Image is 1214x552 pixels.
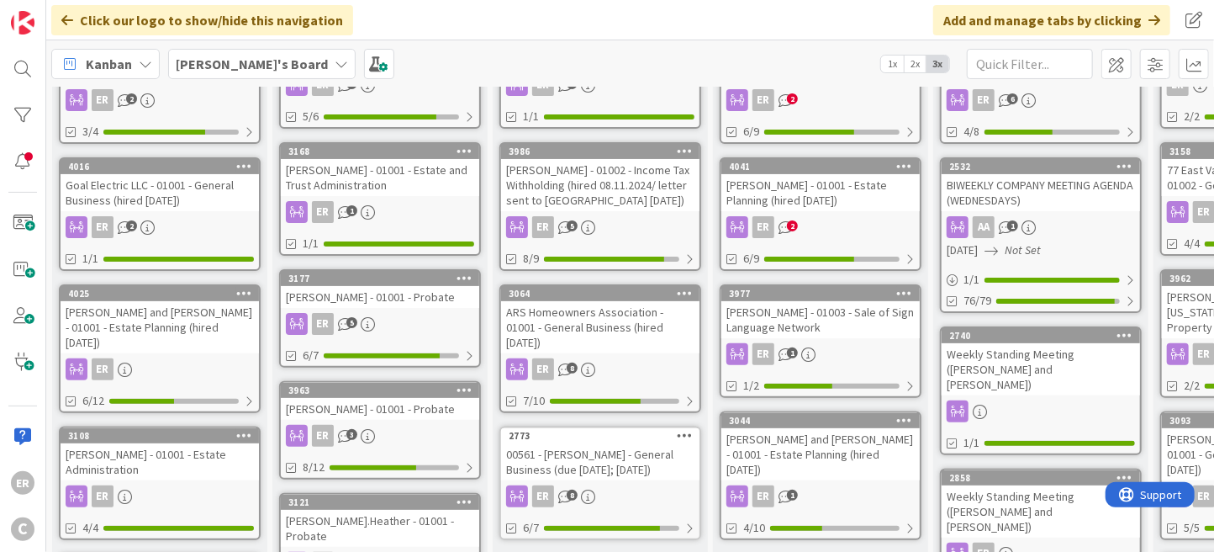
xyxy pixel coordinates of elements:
div: 3177 [288,273,479,284]
span: 1/1 [963,434,979,452]
div: 4016 [68,161,259,172]
div: 3977 [729,288,920,300]
div: [PERSON_NAME] - 01001 - Estate Administration [61,443,259,480]
span: 6/12 [82,392,104,410]
b: [PERSON_NAME]'s Board [176,56,328,72]
div: Weekly Standing Meeting ([PERSON_NAME] and [PERSON_NAME]) [942,486,1140,538]
div: 2740 [942,328,1140,343]
a: 277300561 - [PERSON_NAME] - General Business (due [DATE]; [DATE])ER6/7 [499,427,701,540]
span: 2x [904,56,926,72]
div: 4025[PERSON_NAME] and [PERSON_NAME] - 01001 - Estate Planning (hired [DATE]) [61,286,259,353]
div: [PERSON_NAME] - 01001 - Probate [281,398,479,420]
a: 3977[PERSON_NAME] - 01003 - Sale of Sign Language NetworkER1/2 [720,284,921,398]
a: 3963[PERSON_NAME] - 01001 - ProbateER8/12 [279,381,481,480]
a: 2532BIWEEKLY COMPANY MEETING AGENDA (WEDNESDAYS)AA[DATE]Not Set1/176/79 [940,157,1142,313]
div: ER [532,486,554,507]
div: 3121[PERSON_NAME].Heather - 01001 - Probate [281,495,479,547]
span: 6/7 [523,519,539,537]
span: 1/1 [303,235,319,252]
div: 3064 [501,286,699,301]
span: 2 [787,93,798,104]
div: [PERSON_NAME] - 01003 - Sale of Sign Language Network [721,301,920,338]
div: ER [721,343,920,365]
div: ER [752,486,774,507]
div: ER [501,216,699,238]
div: Weekly Standing Meeting ([PERSON_NAME] and [PERSON_NAME]) [942,343,1140,395]
div: ER [721,486,920,507]
span: 1/1 [523,108,539,125]
span: Kanban [86,54,132,74]
span: 7/10 [523,392,545,410]
span: 1/1 [82,250,98,268]
span: 6 [1007,93,1018,104]
div: AA [973,216,995,238]
div: ER [92,89,113,111]
span: 5/6 [303,108,319,125]
div: 3977 [721,286,920,301]
div: 2858Weekly Standing Meeting ([PERSON_NAME] and [PERSON_NAME]) [942,470,1140,538]
input: Quick Filter... [967,49,1093,79]
div: 2532 [949,161,1140,172]
div: 3064 [509,288,699,300]
div: 3044 [729,415,920,427]
span: 5 [346,317,357,328]
a: 3177[PERSON_NAME] - 01001 - ProbateER6/7 [279,269,481,368]
div: ER [973,89,995,111]
div: 2858 [949,472,1140,484]
span: 4/4 [1184,235,1200,252]
div: ER [942,89,1140,111]
span: 2 [126,220,137,231]
div: [PERSON_NAME] - 01001 - Estate and Trust Administration [281,159,479,196]
div: 00561 - [PERSON_NAME] - General Business (due [DATE]; [DATE]) [501,443,699,480]
div: 4016Goal Electric LLC - 01001 - General Business (hired [DATE]) [61,159,259,211]
span: 8/9 [523,250,539,268]
span: 2/2 [1184,108,1200,125]
div: ER [312,425,334,447]
span: 4/4 [82,519,98,537]
span: 8 [567,363,578,374]
a: 4025[PERSON_NAME] and [PERSON_NAME] - 01001 - Estate Planning (hired [DATE])ER6/12 [59,284,261,413]
div: 2773 [501,428,699,443]
span: 1/2 [743,377,759,395]
span: 6/7 [303,347,319,364]
div: 3963 [288,385,479,396]
div: ER [532,216,554,238]
span: 76/79 [963,292,991,310]
div: ER [92,358,113,380]
a: 3064ARS Homeowners Association - 01001 - General Business (hired [DATE])ER7/10 [499,284,701,413]
span: 2 [787,220,798,231]
div: 2532BIWEEKLY COMPANY MEETING AGENDA (WEDNESDAYS) [942,159,1140,211]
a: 2740Weekly Standing Meeting ([PERSON_NAME] and [PERSON_NAME])1/1 [940,326,1142,455]
span: 1 [787,348,798,358]
div: ER [281,201,479,223]
div: ER [721,216,920,238]
div: 2740 [949,330,1140,342]
div: 3168 [281,144,479,159]
span: Support [35,3,77,23]
div: ER [312,313,334,335]
span: 1 [787,490,798,501]
div: 2532 [942,159,1140,174]
div: 3977[PERSON_NAME] - 01003 - Sale of Sign Language Network [721,286,920,338]
div: AA [942,216,1140,238]
div: 4041 [729,161,920,172]
div: 2773 [509,430,699,442]
div: Add and manage tabs by clicking [933,5,1170,35]
div: 3986 [501,144,699,159]
span: 5 [567,220,578,231]
div: ER [92,486,113,507]
div: 3121 [288,496,479,508]
div: 3108 [61,428,259,443]
div: ER [501,486,699,507]
div: ER [312,201,334,223]
div: Click our logo to show/hide this navigation [51,5,353,35]
div: ER [281,313,479,335]
span: 6/9 [743,250,759,268]
div: 4041 [721,159,920,174]
div: ER [61,216,259,238]
div: ER [92,216,113,238]
div: [PERSON_NAME] and [PERSON_NAME] - 01001 - Estate Planning (hired [DATE]) [61,301,259,353]
a: 4041[PERSON_NAME] - 01001 - Estate Planning (hired [DATE])ER6/9 [720,157,921,271]
div: [PERSON_NAME] - 01002 - Income Tax Withholding (hired 08.11.2024/ letter sent to [GEOGRAPHIC_DATA... [501,159,699,211]
div: ER [61,486,259,507]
